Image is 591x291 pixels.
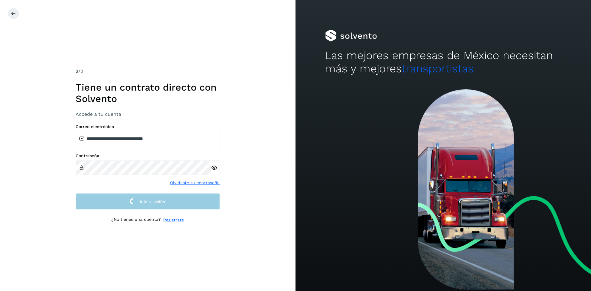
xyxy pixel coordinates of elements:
label: Contraseña [76,153,220,158]
span: transportistas [402,62,474,75]
p: ¿No tienes una cuenta? [112,217,161,223]
span: Inicia sesión [140,199,166,204]
a: Olvidaste tu contraseña [170,180,220,186]
a: Regístrate [163,217,184,223]
h2: Las mejores empresas de México necesitan más y mejores [325,49,562,76]
div: /2 [76,68,220,75]
h1: Tiene un contrato directo con Solvento [76,82,220,105]
h3: Accede a tu cuenta [76,111,220,117]
label: Correo electrónico [76,124,220,129]
button: Inicia sesión [76,193,220,210]
span: 2 [76,68,79,74]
